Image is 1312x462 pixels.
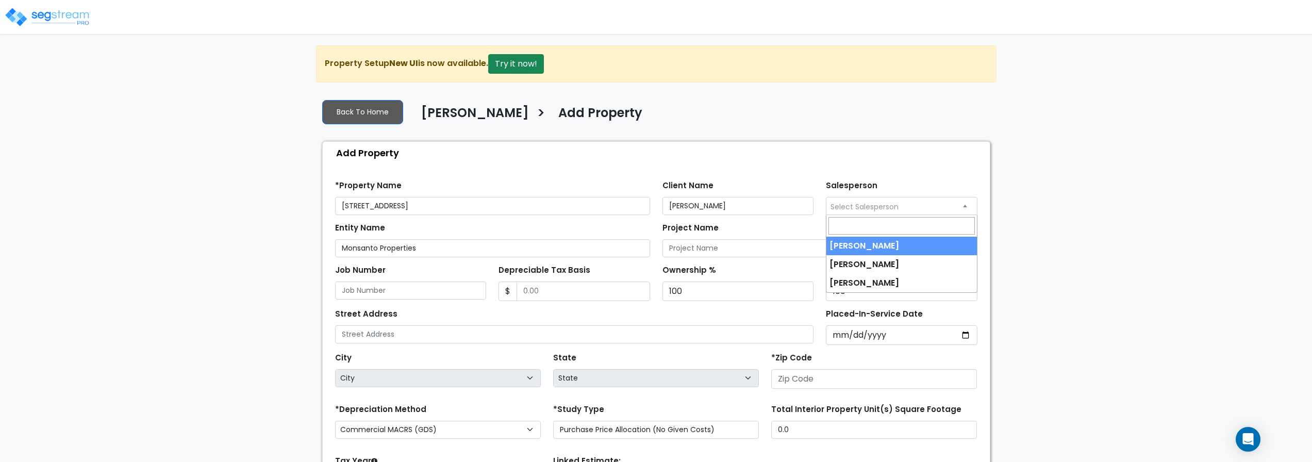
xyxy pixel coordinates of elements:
[4,7,92,27] img: logo_pro_r.png
[322,100,403,124] a: Back To Home
[316,45,997,82] div: Property Setup is now available.
[413,106,529,127] a: [PERSON_NAME]
[553,352,576,364] label: State
[328,142,990,164] div: Add Property
[499,282,517,301] span: $
[335,325,814,343] input: Street Address
[662,239,977,257] input: Project Name
[335,352,352,364] label: City
[826,274,977,292] li: [PERSON_NAME]
[335,239,650,257] input: Entity Name
[558,106,642,123] h4: Add Property
[335,265,386,276] label: Job Number
[662,222,719,234] label: Project Name
[662,282,814,301] input: Ownership %
[335,197,650,215] input: Property Name
[771,404,961,416] label: Total Interior Property Unit(s) Square Footage
[771,369,977,389] input: Zip Code
[335,180,402,192] label: *Property Name
[771,352,812,364] label: *Zip Code
[553,404,604,416] label: *Study Type
[499,265,590,276] label: Depreciable Tax Basis
[826,308,923,320] label: Placed-In-Service Date
[826,180,877,192] label: Salesperson
[335,308,397,320] label: Street Address
[335,222,385,234] label: Entity Name
[517,282,650,301] input: 0.00
[335,282,487,300] input: Job Number
[389,57,418,69] strong: New UI
[551,106,642,127] a: Add Property
[662,180,713,192] label: Client Name
[662,197,814,215] input: Client Name
[662,265,716,276] label: Ownership %
[826,255,977,274] li: [PERSON_NAME]
[1236,427,1260,452] div: Open Intercom Messenger
[421,106,529,123] h4: [PERSON_NAME]
[537,105,545,125] h3: >
[831,202,899,212] span: Select Salesperson
[335,404,426,416] label: *Depreciation Method
[826,237,977,255] li: [PERSON_NAME]
[488,54,544,74] button: Try it now!
[771,421,977,439] input: total square foot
